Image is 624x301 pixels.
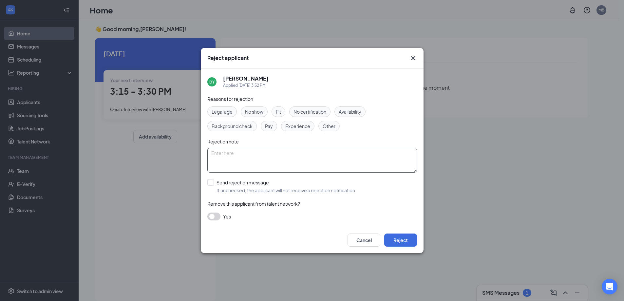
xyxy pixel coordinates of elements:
span: Pay [265,122,273,130]
button: Cancel [348,234,380,247]
span: Reasons for rejection [207,96,253,102]
span: Legal age [212,108,233,115]
span: Background check [212,122,253,130]
span: Rejection note [207,139,239,144]
span: No show [245,108,263,115]
h5: [PERSON_NAME] [223,75,269,82]
span: Fit [276,108,281,115]
svg: Cross [409,54,417,62]
span: Other [323,122,335,130]
span: Availability [339,108,361,115]
span: Remove this applicant from talent network? [207,201,300,207]
button: Reject [384,234,417,247]
span: Yes [223,213,231,220]
button: Close [409,54,417,62]
div: Applied [DATE] 3:52 PM [223,82,269,89]
h3: Reject applicant [207,54,249,62]
span: No certification [293,108,326,115]
div: DY [209,79,215,85]
span: Experience [285,122,310,130]
div: Open Intercom Messenger [602,279,617,294]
